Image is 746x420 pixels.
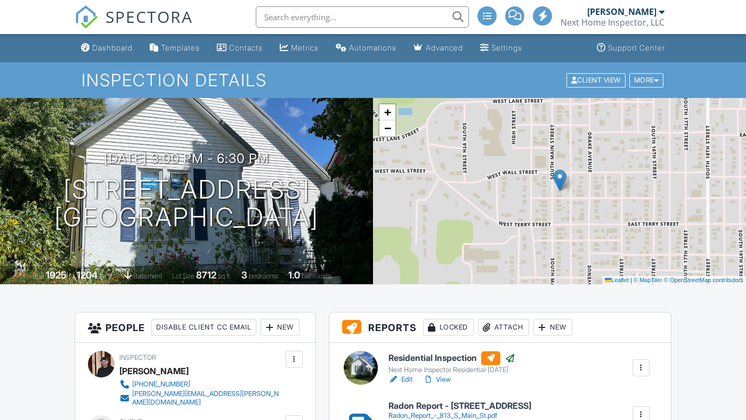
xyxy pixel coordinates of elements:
[302,272,332,280] span: bathrooms
[151,319,256,336] div: Disable Client CC Email
[256,6,469,28] input: Search everything...
[565,76,628,84] a: Client View
[426,43,463,52] div: Advanced
[605,277,629,283] a: Leaflet
[213,38,267,58] a: Contacts
[119,353,156,361] span: Inspector
[132,380,190,389] div: [PHONE_NUMBER]
[349,43,396,52] div: Automations
[388,366,515,374] div: Next Home Inspector Residential [DATE]
[566,73,626,87] div: Client View
[261,319,299,336] div: New
[423,319,474,336] div: Locked
[291,43,319,52] div: Metrics
[634,277,662,283] a: © MapTiler
[54,176,319,232] h1: [STREET_ADDRESS] [GEOGRAPHIC_DATA]
[99,272,114,280] span: sq. ft.
[119,379,283,390] a: [PHONE_NUMBER]
[92,43,133,52] div: Dashboard
[241,269,247,281] div: 3
[379,104,395,120] a: Zoom in
[249,272,278,280] span: bedrooms
[629,73,664,87] div: More
[388,351,515,375] a: Residential Inspection Next Home Inspector Residential [DATE]
[384,121,391,135] span: −
[561,17,664,28] div: Next Home Inspector, LLC
[119,390,283,407] a: [PERSON_NAME][EMAIL_ADDRESS][PERSON_NAME][DOMAIN_NAME]
[388,351,515,365] h6: Residential Inspection
[608,43,665,52] div: Support Center
[33,272,44,280] span: Built
[409,38,467,58] a: Advanced
[133,272,162,280] span: basement
[388,411,531,420] div: Radon_Report_-_813_S_Main_St.pdf
[593,38,669,58] a: Support Center
[331,38,401,58] a: Automations (Advanced)
[664,277,743,283] a: © OpenStreetMap contributors
[229,43,263,52] div: Contacts
[275,38,323,58] a: Metrics
[161,43,200,52] div: Templates
[104,151,269,166] h3: [DATE] 3:00 pm - 6:30 pm
[172,272,194,280] span: Lot Size
[119,363,189,379] div: [PERSON_NAME]
[106,5,193,28] span: SPECTORA
[77,269,98,281] div: 1204
[77,38,137,58] a: Dashboard
[491,43,522,52] div: Settings
[75,14,193,37] a: SPECTORA
[75,5,98,29] img: The Best Home Inspection Software - Spectora
[82,71,664,89] h1: Inspection Details
[379,120,395,136] a: Zoom out
[388,401,531,411] h6: Radon Report - [STREET_ADDRESS]
[132,390,283,407] div: [PERSON_NAME][EMAIL_ADDRESS][PERSON_NAME][DOMAIN_NAME]
[478,319,529,336] div: Attach
[630,277,632,283] span: |
[476,38,526,58] a: Settings
[423,374,451,385] a: View
[196,269,216,281] div: 8712
[553,169,566,191] img: Marker
[75,312,315,343] h3: People
[329,312,671,343] h3: Reports
[533,319,572,336] div: New
[587,6,656,17] div: [PERSON_NAME]
[388,374,412,385] a: Edit
[46,269,67,281] div: 1925
[288,269,300,281] div: 1.0
[145,38,204,58] a: Templates
[384,105,391,119] span: +
[218,272,231,280] span: sq.ft.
